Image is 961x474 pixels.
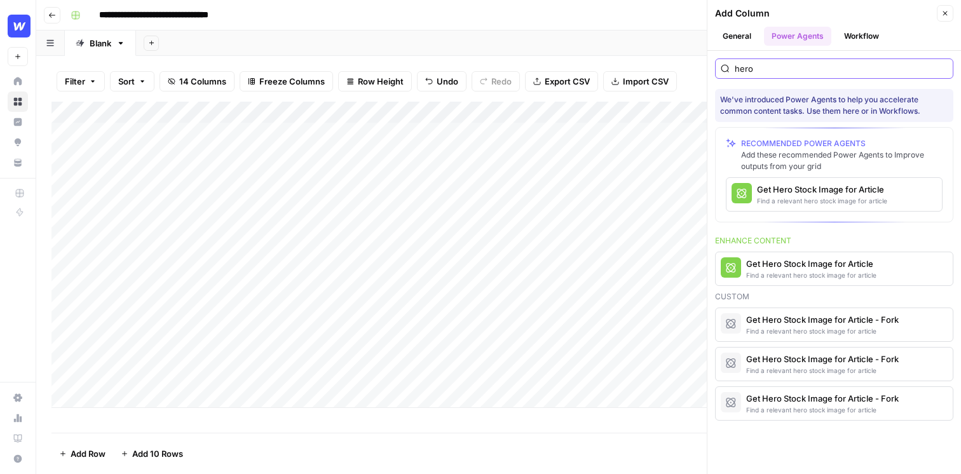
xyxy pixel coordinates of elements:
div: Find a relevant hero stock image for article [746,270,876,280]
button: Export CSV [525,71,598,91]
div: Blank [90,37,111,50]
input: Search Power Agents [735,62,948,75]
div: Get Hero Stock Image for Article - Fork [746,392,899,405]
div: Find a relevant hero stock image for article [746,365,899,376]
div: Get Hero Stock Image for Article [757,183,887,196]
a: Usage [8,408,28,428]
span: Undo [437,75,458,88]
button: Workspace: Webflow [8,10,28,42]
button: Help + Support [8,449,28,469]
div: Get Hero Stock Image for Article - Fork [746,313,899,326]
button: General [715,27,759,46]
div: Get Hero Stock Image for Article - Fork [746,353,899,365]
button: Undo [417,71,467,91]
span: Row Height [358,75,404,88]
div: We've introduced Power Agents to help you accelerate common content tasks. Use them here or in Wo... [720,94,948,117]
button: Freeze Columns [240,71,333,91]
button: Redo [472,71,520,91]
button: 14 Columns [160,71,235,91]
div: Enhance content [715,235,953,247]
button: Power Agents [764,27,831,46]
div: Custom [715,291,953,302]
button: Add 10 Rows [113,444,191,464]
button: Filter [57,71,105,91]
div: Get Hero Stock Image for Article [746,257,876,270]
div: Recommended Power Agents [741,138,943,149]
a: Settings [8,388,28,408]
a: Browse [8,91,28,112]
a: Learning Hub [8,428,28,449]
span: Freeze Columns [259,75,325,88]
span: 14 Columns [179,75,226,88]
img: Webflow Logo [8,15,31,37]
span: Sort [118,75,135,88]
div: Find a relevant hero stock image for article [746,326,899,336]
a: Insights [8,112,28,132]
div: Find a relevant hero stock image for article [746,405,899,415]
div: Find a relevant hero stock image for article [757,196,887,206]
button: Add Row [51,444,113,464]
span: Filter [65,75,85,88]
button: Get Hero Stock Image for Article - ForkFind a relevant hero stock image for article [716,387,953,420]
span: Export CSV [545,75,590,88]
button: Row Height [338,71,412,91]
a: Your Data [8,152,28,173]
div: Add these recommended Power Agents to Improve outputs from your grid [741,149,943,172]
span: Add 10 Rows [132,447,183,460]
button: Get Hero Stock Image for ArticleFind a relevant hero stock image for article [726,178,942,211]
a: Opportunities [8,132,28,152]
a: Blank [65,30,136,56]
button: Get Hero Stock Image for Article - ForkFind a relevant hero stock image for article [716,308,953,341]
span: Redo [491,75,512,88]
a: Home [8,71,28,91]
span: Import CSV [623,75,669,88]
button: Get Hero Stock Image for Article - ForkFind a relevant hero stock image for article [716,348,953,381]
button: Import CSV [603,71,677,91]
button: Workflow [836,27,887,46]
span: Add Row [71,447,106,460]
button: Get Hero Stock Image for ArticleFind a relevant hero stock image for article [716,252,953,285]
button: Sort [110,71,154,91]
